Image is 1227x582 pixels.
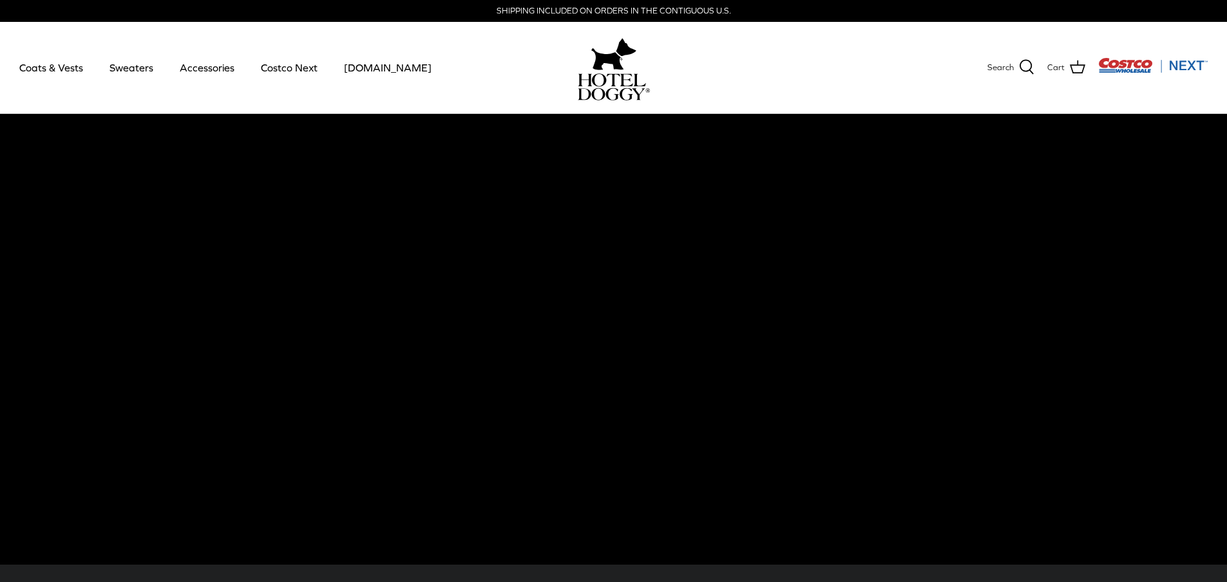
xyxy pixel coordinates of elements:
a: Visit Costco Next [1098,66,1208,75]
a: Coats & Vests [8,46,95,89]
a: hoteldoggy.com hoteldoggycom [578,35,650,100]
a: [DOMAIN_NAME] [332,46,443,89]
span: Search [987,61,1014,75]
span: Cart [1047,61,1065,75]
a: Search [987,59,1034,76]
a: Cart [1047,59,1085,76]
img: hoteldoggy.com [591,35,636,73]
a: Accessories [168,46,246,89]
img: Costco Next [1098,57,1208,73]
a: Sweaters [98,46,165,89]
img: hoteldoggycom [578,73,650,100]
a: Costco Next [249,46,329,89]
